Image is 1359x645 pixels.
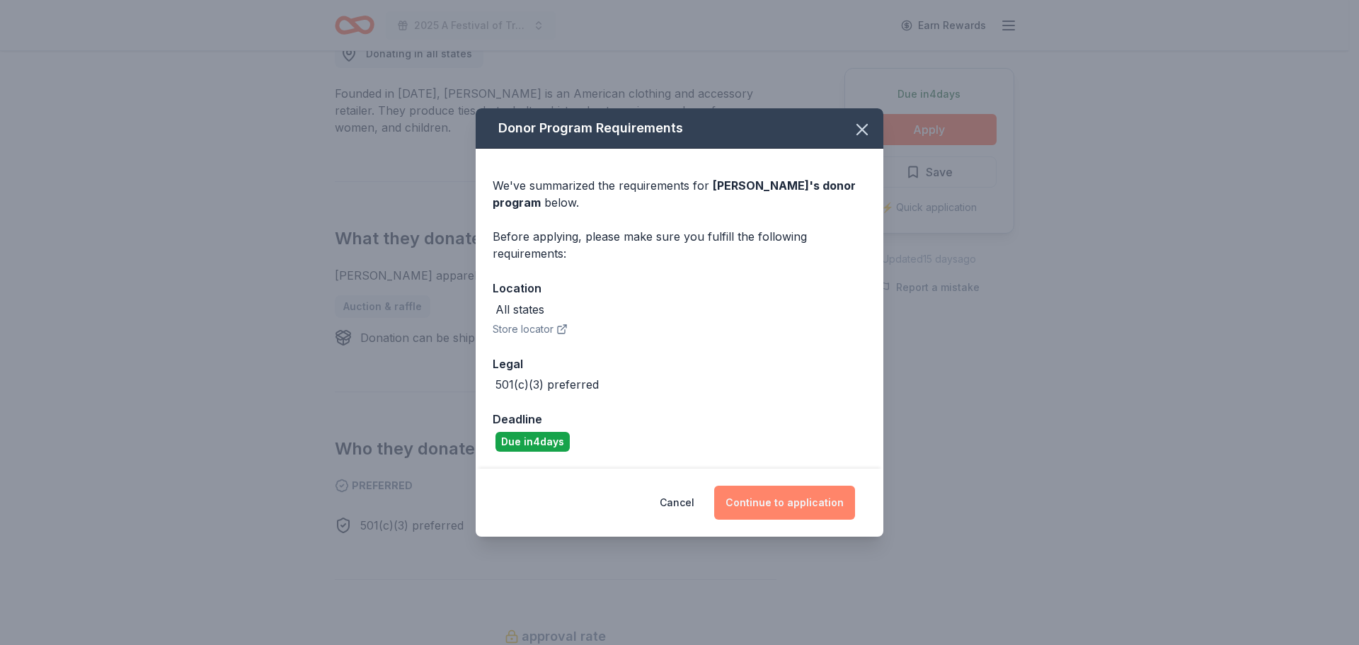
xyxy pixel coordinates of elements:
[493,321,568,338] button: Store locator
[495,376,599,393] div: 501(c)(3) preferred
[493,279,866,297] div: Location
[493,177,866,211] div: We've summarized the requirements for below.
[493,228,866,262] div: Before applying, please make sure you fulfill the following requirements:
[660,486,694,520] button: Cancel
[714,486,855,520] button: Continue to application
[495,432,570,452] div: Due in 4 days
[476,108,883,149] div: Donor Program Requirements
[493,410,866,428] div: Deadline
[493,355,866,373] div: Legal
[495,301,544,318] div: All states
